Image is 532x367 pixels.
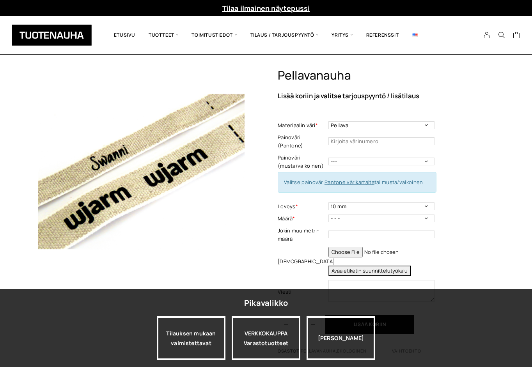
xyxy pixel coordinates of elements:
div: [PERSON_NAME] [307,316,375,360]
label: Painoväri (Pantone) [278,133,326,150]
button: Search [494,32,509,39]
label: Leveys [278,202,326,211]
span: Yritys [325,22,359,48]
a: Etusivu [107,22,142,48]
a: My Account [479,32,495,39]
label: Viesti [278,288,326,296]
label: Jokin muu metri-määrä [278,227,326,243]
img: English [412,33,418,37]
label: Materiaalin väri [278,121,326,129]
label: Määrä [278,215,326,223]
input: Kirjoita värinumero [328,137,434,145]
a: Pantone värikartalta [325,179,374,186]
label: [DEMOGRAPHIC_DATA] [278,257,326,266]
p: Lisää koriin ja valitse tarjouspyyntö / lisätilaus [278,92,494,99]
div: VERKKOKAUPPA Varastotuotteet [232,316,300,360]
a: Referenssit [360,22,406,48]
img: pellavanauha [38,68,245,275]
a: Cart [513,31,520,41]
a: Tilauksen mukaan valmistettavat [157,316,225,360]
h1: Pellavanauha [278,68,494,83]
button: Avaa etiketin suunnittelutyökalu [328,266,411,276]
a: VERKKOKAUPPAVarastotuotteet [232,316,300,360]
span: Tuotteet [142,22,185,48]
span: Toimitustiedot [185,22,243,48]
span: Valitse painoväri tai musta/valkoinen. [284,179,424,186]
span: Tilaus / Tarjouspyyntö [244,22,325,48]
label: Painoväri (musta/valkoinen) [278,154,326,170]
div: Pikavalikko [244,296,288,310]
img: Tuotenauha Oy [12,25,92,46]
a: Tilaa ilmainen näytepussi [222,4,310,13]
